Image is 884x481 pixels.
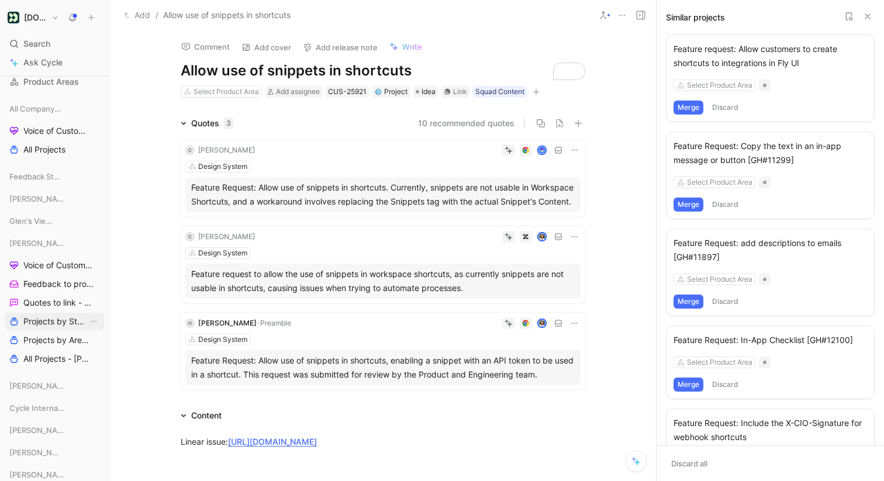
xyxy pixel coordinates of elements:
[538,233,545,241] img: avatar
[674,236,867,264] div: Feature Request: add descriptions to emails [GH#11897]
[23,334,94,346] span: Projects by Area - [PERSON_NAME]
[375,88,382,95] img: 💠
[176,39,235,55] button: Comment
[5,399,104,420] div: Cycle Internal and Tracking
[191,116,233,130] div: Quotes
[5,168,104,185] div: Feedback Streams
[5,190,104,211] div: [PERSON_NAME] Views
[9,424,65,436] span: [PERSON_NAME]'s Views
[402,41,422,52] span: Write
[191,181,575,209] div: Feature Request: Allow use of snippets in shortcuts. Currently, snippets are not usable in Worksp...
[666,455,713,472] button: Discard all
[5,190,104,207] div: [PERSON_NAME] Views
[5,35,104,53] div: Search
[23,125,92,137] span: Voice of Customer - All Areas
[375,86,408,98] div: Project
[5,73,104,91] a: Product Areas
[176,116,238,130] div: Quotes3
[5,212,104,230] div: Glen's Views
[5,421,104,442] div: [PERSON_NAME]'s Views
[372,86,410,98] div: 💠Project
[674,101,703,115] button: Merge
[9,402,66,414] span: Cycle Internal and Tracking
[475,86,524,98] div: Squad Content
[23,316,88,327] span: Projects by Status - [PERSON_NAME]
[5,444,104,465] div: [PERSON_NAME]
[5,9,62,26] button: Customer.io[DOMAIN_NAME]
[5,141,104,158] a: All Projects
[176,409,226,423] div: Content
[9,103,61,115] span: All Company Views
[88,316,99,327] button: View actions
[687,177,752,188] div: Select Product Area
[687,79,752,91] div: Select Product Area
[185,232,195,241] div: C
[418,116,514,130] button: 10 recommended quotes
[5,257,104,274] a: Voice of Customer - [PERSON_NAME]
[257,319,291,327] span: · Preamble
[5,444,104,461] div: [PERSON_NAME]
[181,61,585,80] h1: To enrich screen reader interactions, please activate Accessibility in Grammarly extension settings
[23,259,94,271] span: Voice of Customer - [PERSON_NAME]
[674,42,867,70] div: Feature request: Allow customers to create shortcuts to integrations in Fly UI
[5,234,104,368] div: [PERSON_NAME]'s ViewsVoice of Customer - [PERSON_NAME]Feedback to process - [PERSON_NAME]Quotes t...
[198,231,255,243] div: [PERSON_NAME]
[674,295,703,309] button: Merge
[5,100,104,117] div: All Company Views
[198,144,255,156] div: [PERSON_NAME]
[5,100,104,158] div: All Company ViewsVoice of Customer - All AreasAll Projects
[5,275,104,293] a: Feedback to process - [PERSON_NAME]
[413,86,438,98] div: Idea
[194,86,259,98] div: Select Product Area
[8,12,19,23] img: Customer.io
[191,267,575,295] div: Feature request to allow the use of snippets in workspace shortcuts, as currently snippets are no...
[181,435,585,448] div: Linear issue:
[185,319,195,328] div: H
[5,294,104,312] a: Quotes to link - [PERSON_NAME]
[5,54,104,71] a: Ask Cycle
[23,297,93,309] span: Quotes to link - [PERSON_NAME]
[666,11,725,25] div: Similar projects
[5,313,104,330] a: Projects by Status - [PERSON_NAME]View actions
[9,469,65,480] span: [PERSON_NAME]'s Views
[121,8,153,22] button: Add
[236,39,296,56] button: Add cover
[23,353,92,365] span: All Projects - [PERSON_NAME]
[5,234,104,252] div: [PERSON_NAME]'s Views
[198,319,257,327] span: [PERSON_NAME]
[23,144,65,155] span: All Projects
[5,350,104,368] a: All Projects - [PERSON_NAME]
[9,193,64,205] span: [PERSON_NAME] Views
[708,295,743,309] button: Discard
[674,378,703,392] button: Merge
[422,86,436,98] span: Idea
[328,86,367,98] div: CUS-25921
[298,39,383,56] button: Add release note
[5,421,104,439] div: [PERSON_NAME]'s Views
[163,8,291,22] span: Allow use of snippets in shortcuts
[9,447,60,458] span: [PERSON_NAME]
[5,377,104,398] div: [PERSON_NAME]' Views
[708,378,743,392] button: Discard
[674,333,867,347] div: Feature Request: In-App Checklist [GH#12100]
[5,212,104,233] div: Glen's Views
[9,215,56,227] span: Glen's Views
[9,171,61,182] span: Feedback Streams
[5,377,104,395] div: [PERSON_NAME]' Views
[198,247,247,259] div: Design System
[5,331,104,349] a: Projects by Area - [PERSON_NAME]
[687,357,752,368] div: Select Product Area
[224,117,233,129] div: 3
[23,37,50,51] span: Search
[23,56,63,70] span: Ask Cycle
[191,409,222,423] div: Content
[23,278,94,290] span: Feedback to process - [PERSON_NAME]
[708,101,743,115] button: Discard
[5,399,104,417] div: Cycle Internal and Tracking
[384,39,427,55] button: Write
[674,139,867,167] div: Feature Request: Copy the text in an in-app message or button [GH#11299]
[453,86,467,98] div: Link
[24,12,47,23] h1: [DOMAIN_NAME]
[5,122,104,140] a: Voice of Customer - All Areas
[687,274,752,285] div: Select Product Area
